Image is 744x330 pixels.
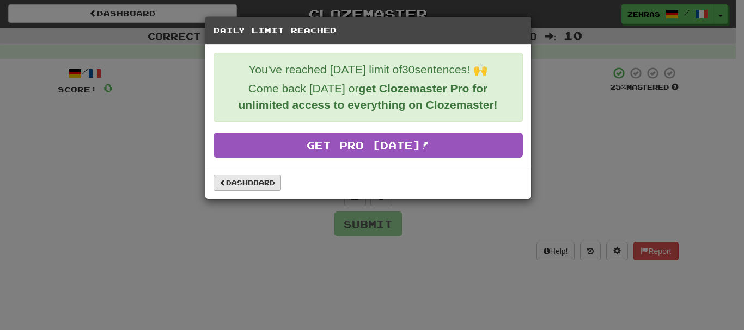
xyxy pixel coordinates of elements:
p: You've reached [DATE] limit of 30 sentences! 🙌 [222,61,514,78]
p: Come back [DATE] or [222,80,514,113]
a: Get Pro [DATE]! [214,133,523,158]
a: Dashboard [214,175,281,191]
strong: get Clozemaster Pro for unlimited access to everything on Clozemaster! [238,82,497,111]
h5: Daily Limit Reached [214,25,523,36]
